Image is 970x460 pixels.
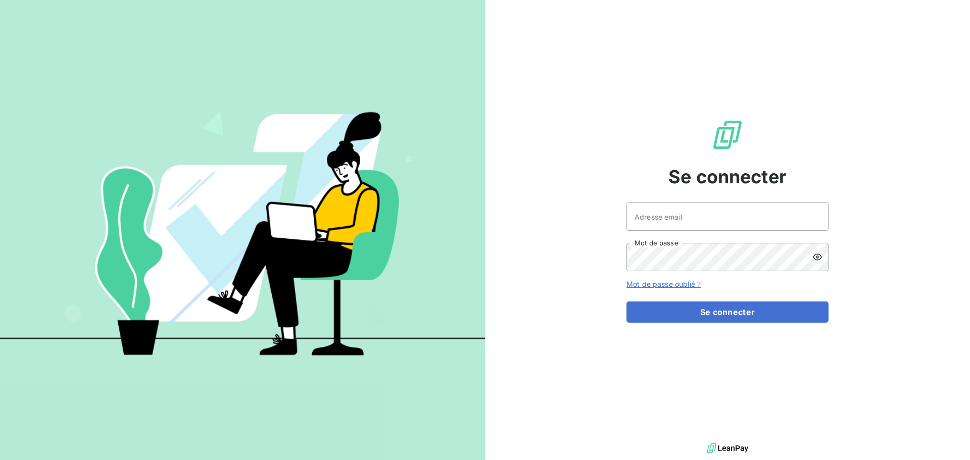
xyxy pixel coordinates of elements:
button: Se connecter [626,301,829,323]
img: Logo LeanPay [711,119,744,151]
a: Mot de passe oublié ? [626,280,701,288]
img: logo [707,441,748,456]
input: placeholder [626,202,829,231]
span: Se connecter [668,163,787,190]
